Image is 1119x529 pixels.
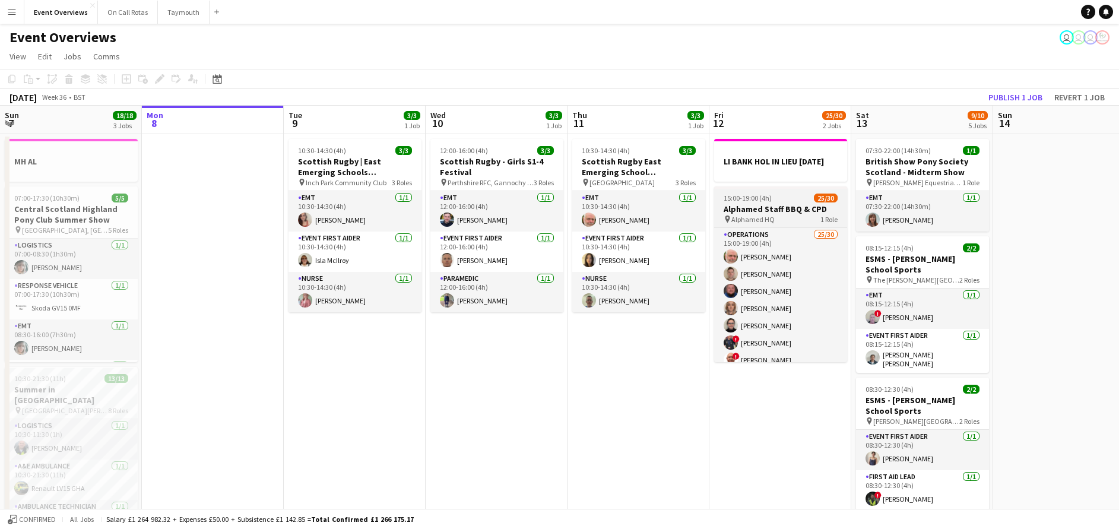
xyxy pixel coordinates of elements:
[22,226,108,235] span: [GEOGRAPHIC_DATA], [GEOGRAPHIC_DATA]
[112,194,128,202] span: 5/5
[9,51,26,62] span: View
[856,254,989,275] h3: ESMS - [PERSON_NAME] School Sports
[24,1,98,24] button: Event Overviews
[289,191,421,232] app-card-role: EMT1/110:30-14:30 (4h)[PERSON_NAME]
[287,116,302,130] span: 9
[6,513,58,526] button: Confirmed
[873,275,959,284] span: The [PERSON_NAME][GEOGRAPHIC_DATA]
[998,110,1012,121] span: Sun
[39,93,69,102] span: Week 36
[714,110,724,121] span: Fri
[1095,30,1110,45] app-user-avatar: Operations Manager
[714,156,847,167] h3: LI BANK HOL IN LIEU [DATE]
[430,272,563,312] app-card-role: Paramedic1/112:00-16:00 (4h)[PERSON_NAME]
[873,417,959,426] span: [PERSON_NAME][GEOGRAPHIC_DATA]
[429,116,446,130] span: 10
[733,353,740,360] span: !
[1083,30,1098,45] app-user-avatar: Operations Team
[5,319,138,360] app-card-role: EMT1/108:30-16:00 (7h30m)[PERSON_NAME]
[724,194,772,202] span: 15:00-19:00 (4h)
[395,146,412,155] span: 3/3
[5,419,138,460] app-card-role: Logistics1/110:30-11:30 (1h)[PERSON_NAME]
[714,186,847,362] app-job-card: 15:00-19:00 (4h)25/30Alphamed Staff BBQ & CPD Alphamed HQ1 RoleOperations25/3015:00-19:00 (4h)[PE...
[856,470,989,511] app-card-role: First Aid Lead1/108:30-12:30 (4h)![PERSON_NAME]
[289,156,421,178] h3: Scottish Rugby | East Emerging Schools Championships | [GEOGRAPHIC_DATA]
[856,395,989,416] h3: ESMS - [PERSON_NAME] School Sports
[731,215,775,224] span: Alphamed HQ
[289,110,302,121] span: Tue
[963,385,979,394] span: 2/2
[9,28,116,46] h1: Event Overviews
[856,378,989,511] app-job-card: 08:30-12:30 (4h)2/2ESMS - [PERSON_NAME] School Sports [PERSON_NAME][GEOGRAPHIC_DATA]2 RolesEvent ...
[108,226,128,235] span: 5 Roles
[448,178,534,187] span: Perthshire RFC, Gannochy Sports Pavilion
[430,191,563,232] app-card-role: EMT1/112:00-16:00 (4h)[PERSON_NAME]
[572,272,705,312] app-card-role: Nurse1/110:30-14:30 (4h)[PERSON_NAME]
[1060,30,1074,45] app-user-avatar: Operations Team
[5,460,138,500] app-card-role: A&E Ambulance1/110:30-21:30 (11h)Renault LV15 GHA
[589,178,655,187] span: [GEOGRAPHIC_DATA]
[68,515,96,524] span: All jobs
[572,110,587,121] span: Thu
[430,139,563,312] app-job-card: 12:00-16:00 (4h)3/3Scottish Rugby - Girls S1-4 Festival Perthshire RFC, Gannochy Sports Pavilion3...
[714,139,847,182] app-job-card: LI BANK HOL IN LIEU [DATE]
[687,111,704,120] span: 3/3
[676,178,696,187] span: 3 Roles
[108,406,128,415] span: 8 Roles
[145,116,163,130] span: 8
[856,191,989,232] app-card-role: EMT1/107:30-22:00 (14h30m)[PERSON_NAME]
[14,374,66,383] span: 10:30-21:30 (11h)
[64,51,81,62] span: Jobs
[404,111,420,120] span: 3/3
[963,243,979,252] span: 2/2
[688,121,703,130] div: 1 Job
[440,146,488,155] span: 12:00-16:00 (4h)
[430,232,563,272] app-card-role: Event First Aider1/112:00-16:00 (4h)[PERSON_NAME]
[968,121,987,130] div: 5 Jobs
[856,139,989,232] app-job-card: 07:30-22:00 (14h30m)1/1British Show Pony Society Scotland - Midterm Show [PERSON_NAME] Equestrian...
[856,329,989,373] app-card-role: Event First Aider1/108:15-12:15 (4h)[PERSON_NAME] [PERSON_NAME]
[104,374,128,383] span: 13/13
[572,139,705,312] app-job-card: 10:30-14:30 (4h)3/3Scottish Rugby East Emerging School Championships | Meggetland [GEOGRAPHIC_DAT...
[22,406,108,415] span: [GEOGRAPHIC_DATA][PERSON_NAME], [GEOGRAPHIC_DATA]
[534,178,554,187] span: 3 Roles
[984,90,1047,105] button: Publish 1 job
[5,279,138,319] app-card-role: Response Vehicle1/107:00-17:30 (10h30m)Skoda GV15 0MF
[5,139,138,182] div: MH AL
[733,335,740,343] span: !
[289,232,421,272] app-card-role: Event First Aider1/110:30-14:30 (4h)Isla McIlroy
[963,146,979,155] span: 1/1
[996,116,1012,130] span: 14
[814,194,838,202] span: 25/30
[430,110,446,121] span: Wed
[298,146,346,155] span: 10:30-14:30 (4h)
[9,91,37,103] div: [DATE]
[5,186,138,362] app-job-card: 07:00-17:30 (10h30m)5/5Central Scotland Highland Pony Club Summer Show [GEOGRAPHIC_DATA], [GEOGRA...
[712,116,724,130] span: 12
[1050,90,1110,105] button: Revert 1 job
[5,239,138,279] app-card-role: Logistics1/107:00-08:30 (1h30m)[PERSON_NAME]
[856,236,989,373] app-job-card: 08:15-12:15 (4h)2/2ESMS - [PERSON_NAME] School Sports The [PERSON_NAME][GEOGRAPHIC_DATA]2 RolesEM...
[820,215,838,224] span: 1 Role
[714,204,847,214] h3: Alphamed Staff BBQ & CPD
[33,49,56,64] a: Edit
[59,49,86,64] a: Jobs
[113,121,136,130] div: 3 Jobs
[88,49,125,64] a: Comms
[822,111,846,120] span: 25/30
[856,430,989,470] app-card-role: Event First Aider1/108:30-12:30 (4h)[PERSON_NAME]
[3,116,19,130] span: 7
[866,146,931,155] span: 07:30-22:00 (14h30m)
[5,384,138,406] h3: Summer in [GEOGRAPHIC_DATA]
[93,51,120,62] span: Comms
[289,139,421,312] app-job-card: 10:30-14:30 (4h)3/3Scottish Rugby | East Emerging Schools Championships | [GEOGRAPHIC_DATA] Inch ...
[106,515,414,524] div: Salary £1 264 982.32 + Expenses £50.00 + Subsistence £1 142.85 =
[679,146,696,155] span: 3/3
